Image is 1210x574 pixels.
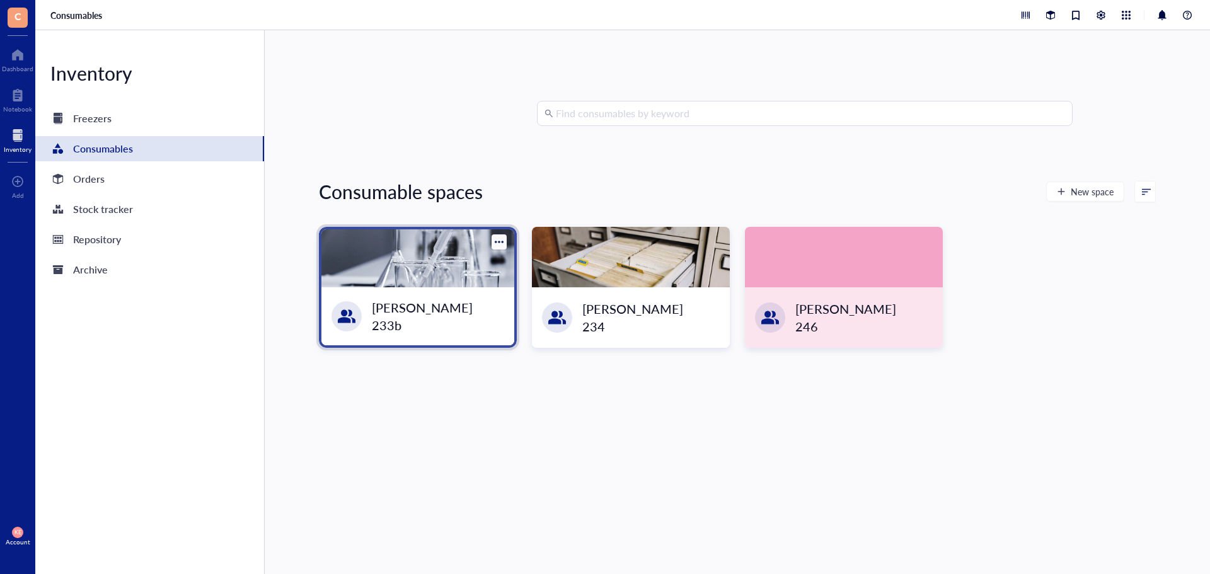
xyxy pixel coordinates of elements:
span: New space [1071,187,1114,197]
div: Orders [73,170,105,188]
div: Account [6,538,30,546]
div: Inventory [35,60,264,86]
a: Orders [35,166,264,192]
a: Stock tracker [35,197,264,222]
div: Notebook [3,105,32,113]
div: Consumable spaces [319,179,483,204]
div: [PERSON_NAME] 234 [582,300,700,335]
span: C [14,8,21,24]
div: [PERSON_NAME] 233b [372,299,489,334]
a: Inventory [4,125,32,153]
a: Consumables [50,9,105,21]
div: Dashboard [2,65,33,72]
a: Archive [35,257,264,282]
div: Freezers [73,110,112,127]
a: Freezers [35,106,264,131]
a: Dashboard [2,45,33,72]
div: Stock tracker [73,200,133,218]
button: New space [1046,181,1124,202]
div: Inventory [4,146,32,153]
a: Consumables [35,136,264,161]
div: Consumables [73,140,133,158]
a: Notebook [3,85,32,113]
div: Archive [73,261,108,278]
span: KE [14,529,21,536]
a: Repository [35,227,264,252]
div: Repository [73,231,121,248]
div: Add [12,192,24,199]
div: [PERSON_NAME] 246 [795,300,913,335]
